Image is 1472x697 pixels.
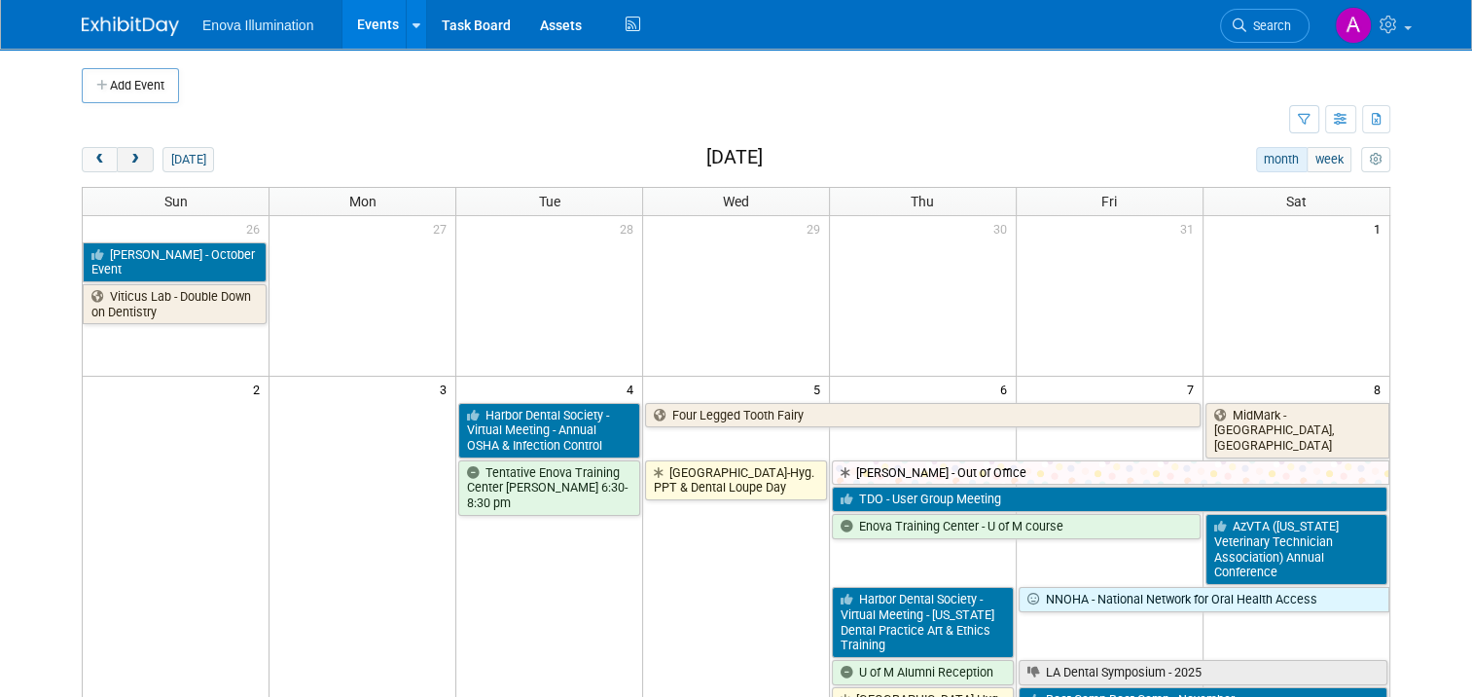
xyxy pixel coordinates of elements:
span: Sun [164,194,188,209]
span: 26 [244,216,269,240]
span: 2 [251,377,269,401]
span: Mon [349,194,377,209]
a: [PERSON_NAME] - Out of Office [832,460,1389,486]
a: [GEOGRAPHIC_DATA]-Hyg. PPT & Dental Loupe Day [645,460,827,500]
img: Andrea Miller [1335,7,1372,44]
span: Sat [1286,194,1307,209]
img: ExhibitDay [82,17,179,36]
button: month [1256,147,1308,172]
span: Enova Illumination [202,18,313,33]
span: 27 [431,216,455,240]
a: TDO - User Group Meeting [832,487,1387,512]
span: 7 [1185,377,1203,401]
span: Thu [911,194,934,209]
a: LA Dental Symposium - 2025 [1019,660,1387,685]
a: NNOHA - National Network for Oral Health Access [1019,587,1389,612]
button: week [1307,147,1351,172]
span: 4 [625,377,642,401]
span: 1 [1372,216,1389,240]
span: Tue [539,194,560,209]
button: prev [82,147,118,172]
a: Four Legged Tooth Fairy [645,403,1201,428]
a: Viticus Lab - Double Down on Dentistry [83,284,267,324]
span: Fri [1101,194,1117,209]
a: Enova Training Center - U of M course [832,514,1201,539]
button: [DATE] [162,147,214,172]
span: 31 [1178,216,1203,240]
a: Harbor Dental Society - Virtual Meeting - [US_STATE] Dental Practice Art & Ethics Training [832,587,1014,658]
span: Wed [723,194,749,209]
a: MidMark - [GEOGRAPHIC_DATA], [GEOGRAPHIC_DATA] [1205,403,1389,459]
a: [PERSON_NAME] - October Event [83,242,267,282]
span: 8 [1372,377,1389,401]
button: myCustomButton [1361,147,1390,172]
button: next [117,147,153,172]
span: 6 [998,377,1016,401]
a: AzVTA ([US_STATE] Veterinary Technician Association) Annual Conference [1205,514,1387,585]
span: 28 [618,216,642,240]
a: U of M Alumni Reception [832,660,1014,685]
span: 29 [805,216,829,240]
i: Personalize Calendar [1369,154,1382,166]
span: 3 [438,377,455,401]
span: Search [1246,18,1291,33]
span: 30 [991,216,1016,240]
button: Add Event [82,68,179,103]
a: Search [1220,9,1310,43]
a: Tentative Enova Training Center [PERSON_NAME] 6:30-8:30 pm [458,460,640,516]
span: 5 [811,377,829,401]
a: Harbor Dental Society - Virtual Meeting - Annual OSHA & Infection Control [458,403,640,459]
h2: [DATE] [706,147,763,168]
